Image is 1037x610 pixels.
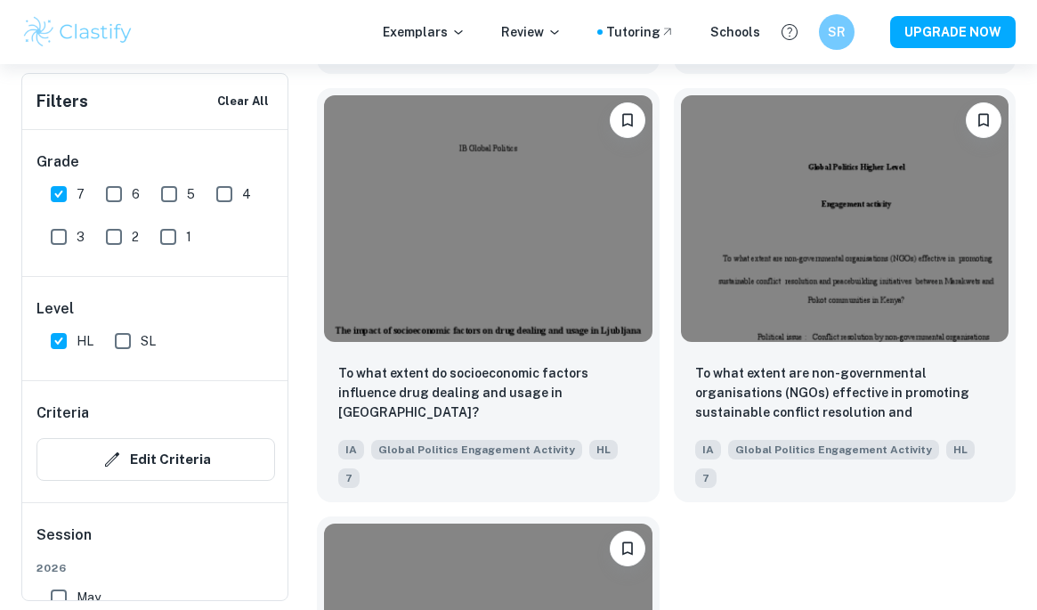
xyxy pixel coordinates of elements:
[338,363,638,422] p: To what extent do socioeconomic factors influence drug dealing and usage in Ljubljana?
[141,331,156,351] span: SL
[317,88,660,501] a: BookmarkTo what extent do socioeconomic factors influence drug dealing and usage in Ljubljana?IAG...
[589,440,618,460] span: HL
[242,184,251,204] span: 4
[681,95,1009,341] img: Global Politics Engagement Activity IA example thumbnail: To what extent are non-governmental orga
[77,227,85,247] span: 3
[213,88,273,115] button: Clear All
[77,184,85,204] span: 7
[819,14,855,50] button: SR
[324,95,652,341] img: Global Politics Engagement Activity IA example thumbnail: To what extent do socioeconomic factors
[132,184,140,204] span: 6
[77,331,93,351] span: HL
[606,22,675,42] a: Tutoring
[946,440,975,460] span: HL
[186,227,191,247] span: 1
[827,22,847,42] h6: SR
[187,184,195,204] span: 5
[710,22,760,42] a: Schools
[36,151,275,173] h6: Grade
[695,440,721,460] span: IA
[36,89,88,114] h6: Filters
[501,22,562,42] p: Review
[21,14,134,50] img: Clastify logo
[890,16,1016,48] button: UPGRADE NOW
[36,560,275,576] span: 2026
[36,438,275,481] button: Edit Criteria
[966,102,1001,138] button: Bookmark
[728,440,939,460] span: Global Politics Engagement Activity
[383,22,466,42] p: Exemplars
[36,403,89,424] h6: Criteria
[338,468,360,488] span: 7
[371,440,582,460] span: Global Politics Engagement Activity
[610,531,645,566] button: Bookmark
[77,588,101,607] span: May
[610,102,645,138] button: Bookmark
[774,17,805,47] button: Help and Feedback
[36,525,275,560] h6: Session
[695,363,995,424] p: To what extent are non-governmental organisations (NGOs) effective in promoting sustainable confl...
[674,88,1017,501] a: BookmarkTo what extent are non-governmental organisations (NGOs) effective in promoting sustainab...
[338,440,364,460] span: IA
[36,298,275,320] h6: Level
[132,227,139,247] span: 2
[695,468,717,488] span: 7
